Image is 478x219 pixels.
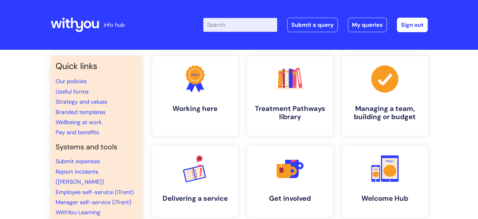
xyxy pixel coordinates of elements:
a: Submit expenses [56,158,100,165]
h4: Managing a team, building or budget [347,105,423,121]
a: My queries [348,18,387,32]
a: Managing a team, building or budget [342,56,428,136]
h4: Get involved [252,194,328,203]
h3: Quick links [56,61,137,71]
a: Get involved [247,146,333,217]
p: info hub [104,20,125,30]
h4: Welcome Hub [347,194,423,203]
h4: Working here [157,105,233,113]
a: Report incidents ([PERSON_NAME]) [56,168,104,186]
a: Sign out [397,18,428,32]
h4: Systems and tools [56,143,137,152]
a: Employee self-service (iTrent) [56,188,134,196]
a: Wellbeing at work [56,118,102,126]
input: Search [203,18,277,32]
a: Useful forms [56,88,89,95]
h4: Delivering a service [157,194,233,203]
a: Branded templates [56,108,106,116]
a: Working here [152,56,238,136]
a: Submit a query [287,18,338,32]
div: | - [203,18,428,32]
h4: Treatment Pathways library [252,105,328,121]
a: Treatment Pathways library [247,56,333,136]
a: Pay and benefits [56,129,99,136]
a: Our policies [56,78,87,85]
a: Strategy and values [56,98,107,106]
a: Manager self-service (iTrent) [56,199,131,206]
a: Welcome Hub [342,146,428,217]
a: WithYou Learning [56,209,100,216]
a: Delivering a service [152,146,238,217]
